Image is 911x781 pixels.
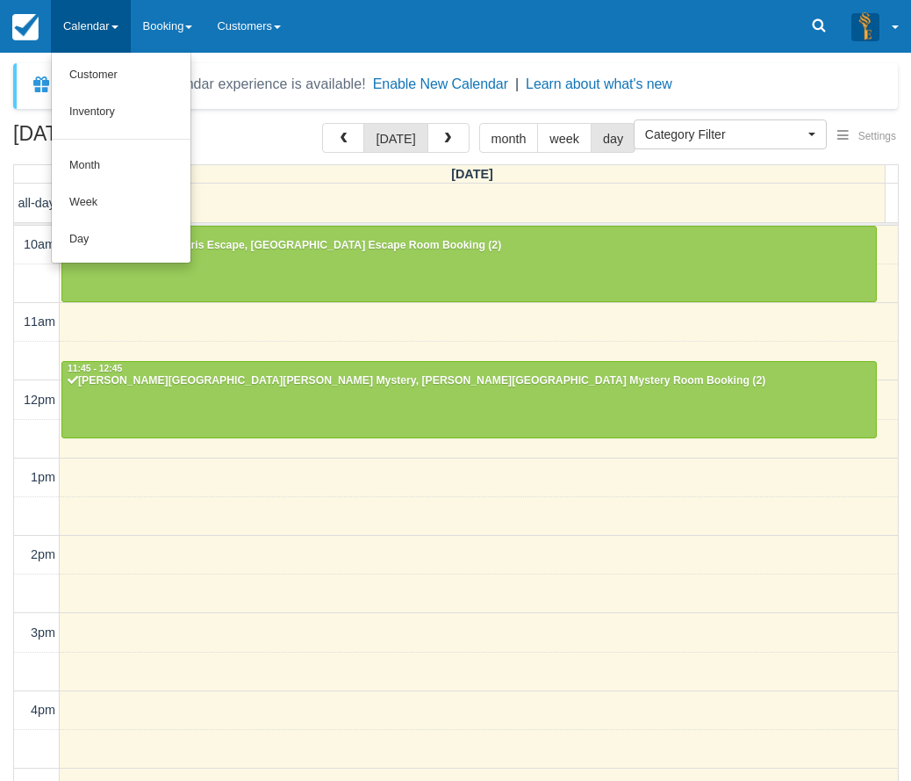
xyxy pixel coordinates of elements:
button: day [591,123,635,153]
span: 4pm [31,703,55,717]
ul: Calendar [51,53,191,264]
a: Week [52,184,190,221]
button: week [537,123,592,153]
span: all-day [18,196,55,210]
span: [DATE] [451,167,493,181]
a: Day [52,221,190,258]
h2: [DATE] [13,123,235,155]
span: 11am [24,315,55,329]
button: Category Filter [634,119,827,149]
div: A new Booking Calendar experience is available! [59,74,366,95]
span: 11:45 - 12:45 [68,364,122,373]
img: checkfront-main-nav-mini-logo.png [12,14,39,40]
span: | [515,76,519,91]
span: 1pm [31,470,55,484]
img: A3 [851,12,879,40]
span: 2pm [31,547,55,561]
a: Month [52,148,190,184]
span: 3pm [31,626,55,640]
a: 11:45 - 12:45[PERSON_NAME][GEOGRAPHIC_DATA][PERSON_NAME] Mystery, [PERSON_NAME][GEOGRAPHIC_DATA] ... [61,361,877,438]
span: Category Filter [645,126,804,143]
button: [DATE] [363,123,427,153]
button: month [479,123,539,153]
span: Settings [858,130,896,142]
div: [PERSON_NAME] - Paris Escape, [GEOGRAPHIC_DATA] Escape Room Booking (2) [67,239,872,253]
span: 10am [24,237,55,251]
button: Enable New Calendar [373,76,508,93]
a: Customer [52,57,190,94]
a: 10:00 - 11:00[PERSON_NAME] - Paris Escape, [GEOGRAPHIC_DATA] Escape Room Booking (2) [61,226,877,303]
span: 12pm [24,393,55,407]
div: [PERSON_NAME][GEOGRAPHIC_DATA][PERSON_NAME] Mystery, [PERSON_NAME][GEOGRAPHIC_DATA] Mystery Room ... [67,374,872,388]
button: Settings [827,124,907,149]
a: Learn about what's new [526,76,672,91]
a: Inventory [52,94,190,131]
